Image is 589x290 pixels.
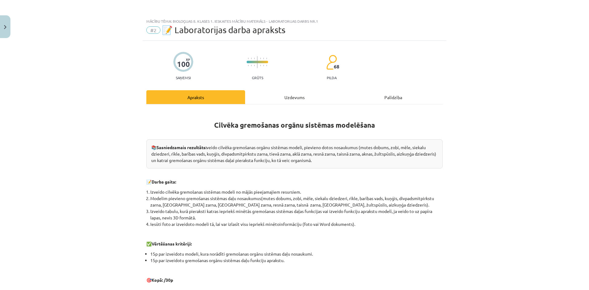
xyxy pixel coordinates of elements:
[260,65,261,66] img: icon-short-line-57e1e144782c952c97e751825c79c345078a6d821885a25fce030b3d8c18986b.svg
[162,25,285,35] span: 📝 Laboratorijas darba apraksts
[257,56,258,68] img: icon-long-line-d9ea69661e0d244f92f715978eff75569469978d946b2353a9bb055b3ed8787d.svg
[326,55,337,70] img: students-c634bb4e5e11cddfef0936a35e636f08e4e9abd3cc4e673bd6f9a4125e45ecb1.svg
[150,189,443,195] li: Izveido cilvēka gremošanas sistēmas modeli no mājās pieejamajiem resursiem.
[260,58,261,59] img: icon-short-line-57e1e144782c952c97e751825c79c345078a6d821885a25fce030b3d8c18986b.svg
[146,90,245,104] div: Apraksts
[266,58,267,59] img: icon-short-line-57e1e144782c952c97e751825c79c345078a6d821885a25fce030b3d8c18986b.svg
[177,60,190,68] div: 100
[146,19,443,23] div: Mācību tēma: Bioloģijas 8. klases 1. ieskaites mācību materiāls - laboratorijas darbs nr.1
[254,58,255,59] img: icon-short-line-57e1e144782c952c97e751825c79c345078a6d821885a25fce030b3d8c18986b.svg
[146,26,160,34] span: #2
[4,25,6,29] img: icon-close-lesson-0947bae3869378f0d4975bcd49f059093ad1ed9edebbc8119c70593378902aed.svg
[146,277,443,290] p: 🎯
[344,90,443,104] div: Palīdzība
[334,64,339,69] span: 68
[146,241,443,247] p: ✅
[150,208,443,221] li: Izveido tabulu, kurā pieraksti katras iepriekš minētās gremošanas sistēmas daļas funkcijas vai iz...
[146,179,443,185] p: 📝
[263,58,264,59] img: icon-short-line-57e1e144782c952c97e751825c79c345078a6d821885a25fce030b3d8c18986b.svg
[146,139,443,168] div: 📚 veido cilvēka gremošanas orgānu sistēmas modeli, pievieno dotos nosaukumus (mutes dobums, zobi,...
[214,121,375,130] strong: Cilvēka gremošanas orgānu sistēmas modelēšana
[186,58,190,61] span: XP
[150,221,443,227] li: Iesūti foto ar izveidoto modeli tā, lai var izlasīt visu iepriekš minētoinformāciju (foto vai Wor...
[150,251,443,257] li: 15p par izveidotu modeli, kura norādīti gremošanas orgānu sistēmas daļu nosaukumi.
[156,145,206,150] strong: Sasniedzamais rezultāts:
[152,241,192,246] strong: Vērtēšanas kritēriji:
[152,179,176,184] strong: Darba gaita:
[245,90,344,104] div: Uzdevums
[254,65,255,66] img: icon-short-line-57e1e144782c952c97e751825c79c345078a6d821885a25fce030b3d8c18986b.svg
[150,195,443,208] li: Modelim pievieno gremošanas sistēmas daļu nosaukumus(mutes dobums, zobi, mēle, siekalu dziedzeri,...
[173,75,193,80] p: Saņemsi
[251,65,252,66] img: icon-short-line-57e1e144782c952c97e751825c79c345078a6d821885a25fce030b3d8c18986b.svg
[150,257,443,264] li: 15p par izveidotu gremošanas orgānu sistēmas daļu funkciju aprakstu.
[251,58,252,59] img: icon-short-line-57e1e144782c952c97e751825c79c345078a6d821885a25fce030b3d8c18986b.svg
[266,65,267,66] img: icon-short-line-57e1e144782c952c97e751825c79c345078a6d821885a25fce030b3d8c18986b.svg
[327,75,337,80] p: pilda
[152,277,173,283] strong: Kopā: /30p
[252,75,263,80] p: Grūts
[263,65,264,66] img: icon-short-line-57e1e144782c952c97e751825c79c345078a6d821885a25fce030b3d8c18986b.svg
